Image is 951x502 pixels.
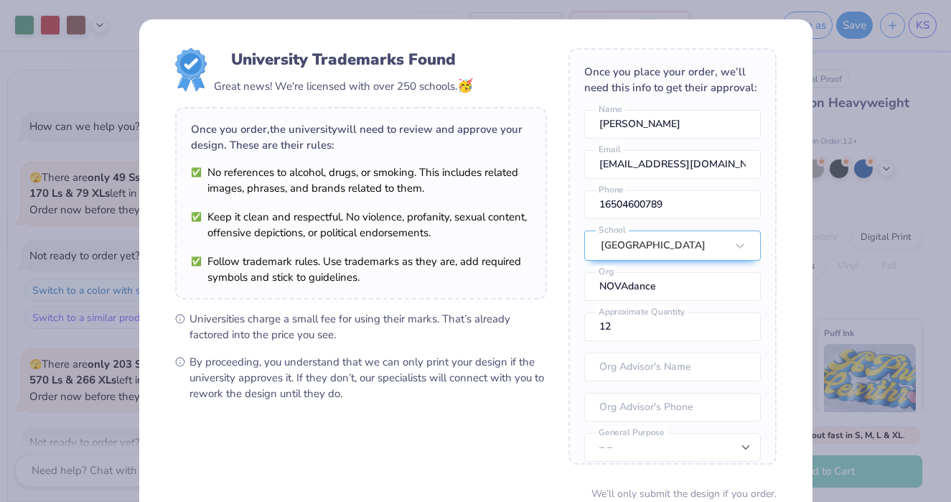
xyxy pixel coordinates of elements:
li: No references to alcohol, drugs, or smoking. This includes related images, phrases, and brands re... [191,164,531,196]
input: Email [584,150,761,179]
input: Org [584,272,761,301]
span: 🥳 [457,77,473,94]
div: Once you order, the university will need to review and approve your design. These are their rules: [191,121,531,153]
span: Universities charge a small fee for using their marks. That’s already factored into the price you... [189,311,547,343]
input: Approximate Quantity [584,312,761,341]
li: Follow trademark rules. Use trademarks as they are, add required symbols and stick to guidelines. [191,254,531,285]
input: Name [584,110,761,139]
div: We’ll only submit the design if you order. [591,486,777,501]
div: Once you place your order, we’ll need this info to get their approval: [584,64,761,96]
input: Phone [584,190,761,219]
span: By proceeding, you understand that we can only print your design if the university approves it. I... [189,354,547,401]
input: Org Advisor's Name [584,353,761,381]
li: Keep it clean and respectful. No violence, profanity, sexual content, offensive depictions, or po... [191,209,531,241]
div: Great news! We're licensed with over 250 schools. [214,76,473,96]
img: License badge [175,48,207,91]
div: University Trademarks Found [231,48,456,71]
input: Org Advisor's Phone [584,393,761,422]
